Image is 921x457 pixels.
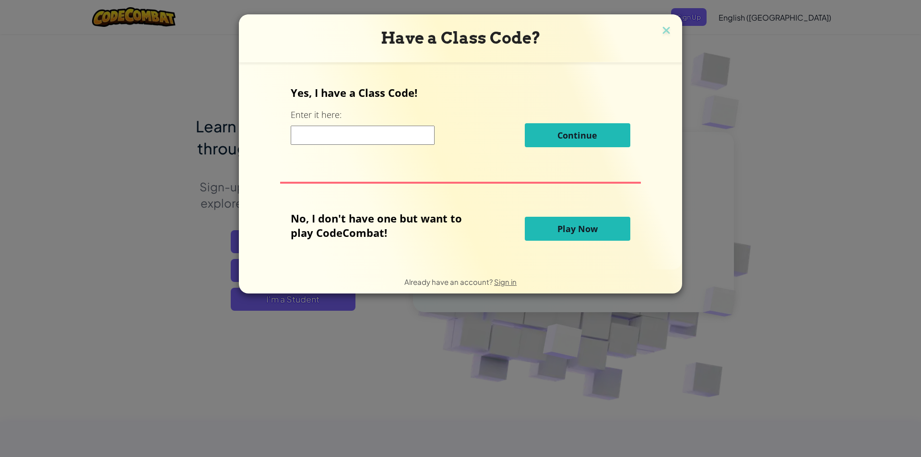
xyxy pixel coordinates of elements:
[660,24,673,38] img: close icon
[381,28,541,47] span: Have a Class Code?
[291,85,630,100] p: Yes, I have a Class Code!
[525,123,630,147] button: Continue
[557,129,597,141] span: Continue
[291,211,476,240] p: No, I don't have one but want to play CodeCombat!
[494,277,517,286] a: Sign in
[404,277,494,286] span: Already have an account?
[557,223,598,234] span: Play Now
[525,217,630,241] button: Play Now
[291,109,342,121] label: Enter it here:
